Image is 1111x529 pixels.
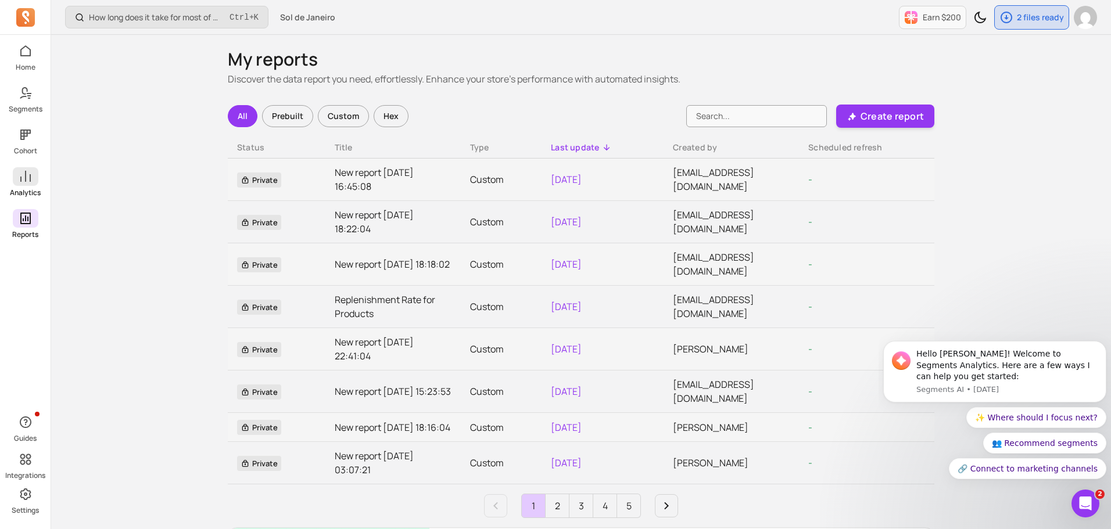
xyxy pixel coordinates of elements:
[461,243,542,286] td: Custom
[461,201,542,243] td: Custom
[335,208,451,236] a: New report [DATE] 18:22:04
[228,49,934,70] h1: My reports
[237,215,281,230] span: Private
[230,11,259,23] span: +
[879,263,1111,498] iframe: Intercom notifications message
[551,384,654,398] p: [DATE]
[994,5,1069,30] button: 2 files ready
[262,105,313,127] div: Prebuilt
[237,300,281,315] span: Private
[1074,6,1097,29] img: avatar
[808,215,812,228] span: -
[228,494,934,518] ul: Pagination
[237,257,281,272] span: Private
[461,159,542,201] td: Custom
[13,411,38,445] button: Guides
[617,494,640,517] a: Page 5
[461,137,542,159] th: Toggle SortBy
[808,300,812,313] span: -
[808,456,812,469] span: -
[551,300,654,314] p: [DATE]
[484,494,507,517] a: Previous page
[335,335,451,363] a: New report [DATE] 22:41:04
[664,370,799,413] td: [EMAIL_ADDRESS][DOMAIN_NAME]
[1095,490,1105,499] span: 2
[65,6,268,28] button: How long does it take for most of my customers to buy again?Ctrl+K
[335,384,451,398] a: New report [DATE] 15:23:53
[551,456,654,470] p: [DATE]
[664,243,799,286] td: [EMAIL_ADDRESS][DOMAIN_NAME]
[14,434,37,443] p: Guides
[808,343,812,355] span: -
[325,137,461,159] th: Toggle SortBy
[808,385,812,398] span: -
[273,7,342,28] button: Sol de Janeiro
[89,12,225,23] p: How long does it take for most of my customers to buy again?
[237,342,281,357] span: Private
[664,159,799,201] td: [EMAIL_ADDRESS][DOMAIN_NAME]
[461,413,542,442] td: Custom
[237,384,281,400] span: Private
[664,137,799,159] th: Toggle SortBy
[335,293,451,321] a: Replenishment Rate for Products
[280,12,335,23] span: Sol de Janeiro
[237,456,281,471] span: Private
[664,201,799,243] td: [EMAIL_ADDRESS][DOMAIN_NAME]
[593,494,617,517] a: Page 4
[522,494,545,517] a: Page 1 is your current page
[808,173,812,186] span: -
[569,494,593,517] a: Page 3
[461,442,542,484] td: Custom
[923,12,961,23] p: Earn $200
[237,172,281,188] span: Private
[237,420,281,435] span: Private
[808,421,812,434] span: -
[228,105,257,127] div: All
[228,137,325,159] th: Toggle SortBy
[461,286,542,328] td: Custom
[551,420,654,434] p: [DATE]
[551,257,654,271] p: [DATE]
[461,370,542,413] td: Custom
[230,12,249,23] kbd: Ctrl
[686,105,827,127] input: Search
[551,142,654,153] div: Last update
[16,63,35,72] p: Home
[318,105,369,127] div: Custom
[551,172,654,186] p: [DATE]
[335,165,451,193] a: New report [DATE] 16:45:08
[808,258,812,271] span: -
[551,342,654,356] p: [DATE]
[335,449,451,477] a: New report [DATE] 03:07:21
[9,105,42,114] p: Segments
[799,137,934,159] th: Toggle SortBy
[335,420,451,434] a: New report [DATE] 18:16:04
[1017,12,1064,23] p: 2 files ready
[228,72,934,86] p: Discover the data report you need, effortlessly. Enhance your store's performance with automated ...
[664,286,799,328] td: [EMAIL_ADDRESS][DOMAIN_NAME]
[12,506,39,515] p: Settings
[664,328,799,370] td: [PERSON_NAME]
[254,13,259,22] kbd: K
[655,494,678,517] a: Next page
[664,442,799,484] td: [PERSON_NAME]
[5,471,45,480] p: Integrations
[14,146,37,156] p: Cohort
[10,188,41,197] p: Analytics
[551,215,654,229] p: [DATE]
[546,494,569,517] a: Page 2
[335,257,451,271] a: New report [DATE] 18:18:02
[861,109,924,123] p: Create report
[12,230,38,239] p: Reports
[969,6,992,29] button: Toggle dark mode
[836,105,934,128] button: Create report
